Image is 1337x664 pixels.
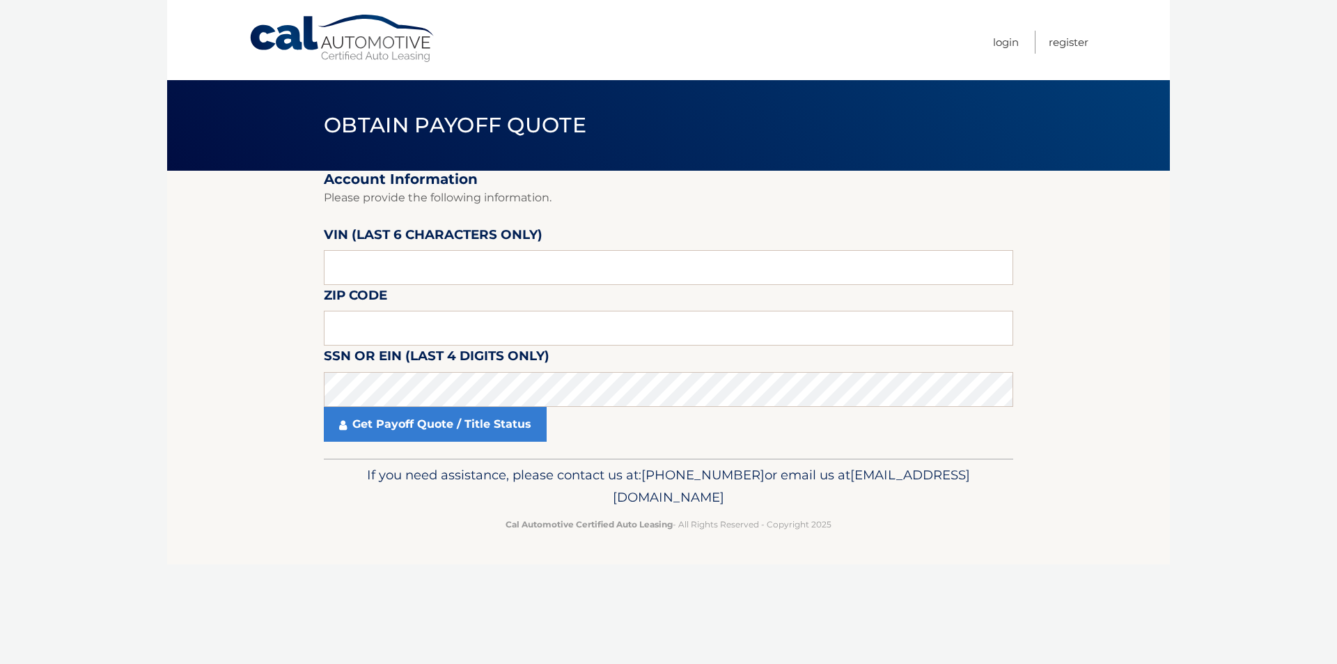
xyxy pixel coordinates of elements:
a: Cal Automotive [249,14,437,63]
span: Obtain Payoff Quote [324,112,586,138]
label: SSN or EIN (last 4 digits only) [324,346,549,371]
p: If you need assistance, please contact us at: or email us at [333,464,1004,509]
strong: Cal Automotive Certified Auto Leasing [506,519,673,530]
a: Register [1049,31,1088,54]
label: Zip Code [324,285,387,311]
p: - All Rights Reserved - Copyright 2025 [333,517,1004,532]
p: Please provide the following information. [324,188,1013,208]
h2: Account Information [324,171,1013,188]
a: Get Payoff Quote / Title Status [324,407,547,442]
a: Login [993,31,1019,54]
span: [PHONE_NUMBER] [641,467,765,483]
label: VIN (last 6 characters only) [324,224,542,250]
